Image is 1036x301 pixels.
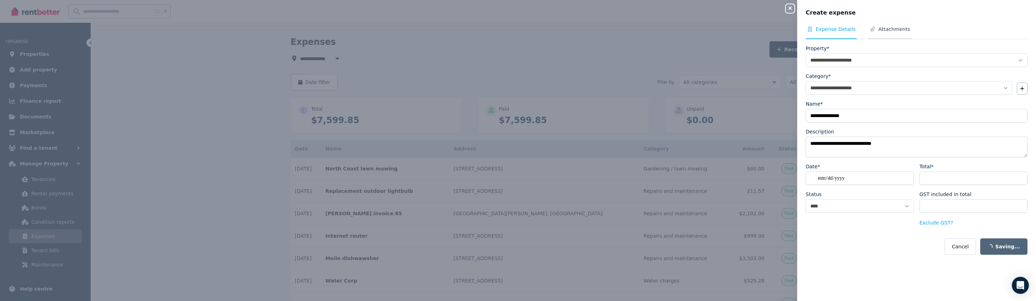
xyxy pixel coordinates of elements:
span: Attachments [878,26,910,33]
button: Exclude GST? [919,219,953,226]
label: Property* [806,45,829,52]
label: Status [806,191,822,198]
span: Expense Details [816,26,855,33]
span: Create expense [806,9,856,17]
label: GST included in total [919,191,971,198]
label: Total* [919,163,934,170]
label: Description [806,128,834,135]
button: Cancel [945,238,976,255]
div: Open Intercom Messenger [1012,277,1029,294]
label: Date* [806,163,820,170]
label: Name* [806,100,823,107]
label: Category* [806,73,831,80]
nav: Tabs [806,26,1027,39]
